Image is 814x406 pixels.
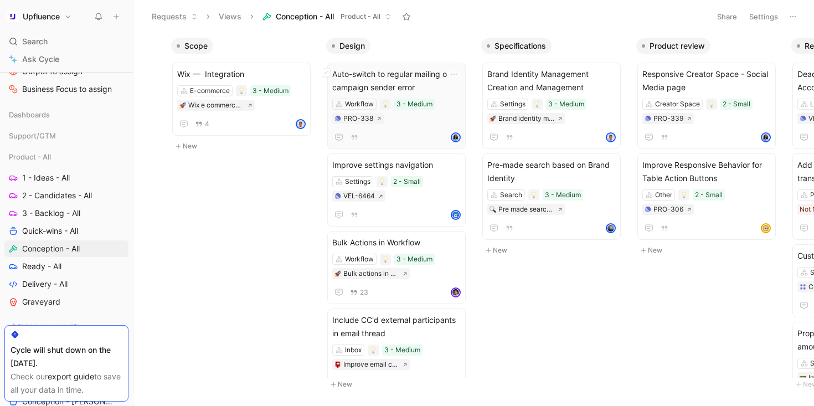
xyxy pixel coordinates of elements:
span: Product - All [341,11,380,22]
button: Settings [744,9,783,24]
span: Bulk Actions in Workflow [332,236,461,249]
a: Responsive Creator Space - Social Media pageCreator Space2 - SmallPRO-339avatar [637,63,776,149]
button: 4 [193,118,212,130]
div: Check our to save all your data in time. [11,370,122,397]
div: 💡 [368,345,379,356]
span: Dashboards [9,109,50,120]
button: Requests [147,8,203,25]
span: Graveyard [22,296,60,307]
img: avatar [762,133,770,141]
span: Ready - All [22,261,61,272]
button: New [171,140,317,153]
a: export guide [48,372,94,381]
div: Cycle will shut down on the [DATE]. [11,343,122,370]
div: Wix e commerce integration [188,100,244,111]
div: Product - All1 - Ideas - All2 - Candidates - All3 - Backlog - AllQuick-wins - AllConception - All... [4,148,128,310]
div: Settings [500,99,526,110]
span: Specifications [494,40,546,52]
button: Share [712,9,742,24]
img: 🔍 [490,206,496,213]
span: Conception - All [22,243,80,254]
img: 💡 [534,101,540,107]
h1: Upfluence [23,12,60,22]
span: Scope [184,40,208,52]
button: Conception - AllProduct - All [257,8,396,25]
div: 3 - Medium [384,345,420,356]
span: Improve settings navigation [332,158,461,172]
a: Ready - All [4,258,128,275]
img: avatar [452,211,460,219]
a: 2 - Candidates - All [4,187,128,204]
a: Brand Identity Management Creation and ManagementSettings3 - Medium🚀Brand identity management cre... [482,63,621,149]
img: avatar [452,289,460,296]
span: 1 - Ideas - All [22,172,70,183]
span: Conception - All [276,11,334,22]
div: SpecificationsNew [477,33,632,263]
a: 3 - Backlog - All [4,205,128,222]
span: Product - All [9,151,51,162]
span: Search [22,35,48,48]
a: Ask Cycle [4,51,128,68]
span: Include CC'd external participants in email thread [332,314,461,340]
div: 2 - Small [695,189,723,201]
div: ScopeNew [167,33,322,158]
a: Business Focus to assign [4,81,128,97]
img: Upfluence [7,11,18,22]
a: Pre-made search based on Brand IdentitySearch3 - Medium🔍Pre made search based on brand dataavatar [482,153,621,240]
div: Product - All [4,148,128,165]
div: 3 - Medium [396,99,432,110]
div: 2 - Small [393,176,421,187]
img: 💡 [379,178,385,185]
span: Brand Identity Management Creation and Management [487,68,616,94]
a: Wix — IntegrationE-commerce3 - Medium🚀Wix e commerce integration4avatar [172,63,311,136]
span: Auto-switch to regular mailing on campaign sender error [332,68,461,94]
div: 2 - Small [723,99,750,110]
span: Delivery - All [22,279,68,290]
div: Dashboards [4,106,128,126]
a: Auto-switch to regular mailing on campaign sender errorWorkflow3 - MediumPRO-338avatar [327,63,466,149]
div: VEL-6464 [343,191,375,202]
img: 💡 [681,192,687,198]
img: 💡 [370,347,377,353]
span: 23 [360,289,368,296]
span: ⛵️[PERSON_NAME] [9,322,77,333]
a: Delivery - All [4,276,128,292]
div: ⛵️[PERSON_NAME] [4,319,128,336]
span: Business Focus to assign [22,84,112,95]
a: Improve Responsive Behavior for Table Action ButtonsOther2 - SmallPRO-306avatar [637,153,776,240]
span: Improve Responsive Behavior for Table Action Buttons [642,158,771,185]
button: Scope [171,38,213,54]
img: 💡 [530,192,537,198]
a: Bulk Actions in WorkflowWorkflow3 - Medium🚀Bulk actions in workflow23avatar [327,231,466,304]
button: Design [326,38,370,54]
img: 💳 [800,374,806,381]
div: Improve email cc in copy management [343,359,399,370]
div: 3 - Medium [548,99,584,110]
span: 4 [205,121,209,127]
div: Other [655,189,672,201]
div: 💡 [528,189,539,201]
img: avatar [762,224,770,232]
span: 2 - Candidates - All [22,190,92,201]
a: Quick-wins - All [4,223,128,239]
div: 💡 [532,99,543,110]
div: Product reviewNew [632,33,787,263]
span: Responsive Creator Space - Social Media page [642,68,771,94]
a: Include CC'd external participants in email threadInbox3 - Medium📮Improve email cc in copy manage... [327,309,466,395]
span: Pre-made search based on Brand Identity [487,158,616,185]
div: DesignNew [322,33,477,397]
img: 📮 [334,361,341,368]
div: 💡 [377,176,388,187]
span: Ask Cycle [22,53,59,66]
div: Brand identity management creation and management [498,113,554,124]
div: Support/GTM [4,127,128,147]
a: Graveyard [4,294,128,310]
button: UpfluenceUpfluence [4,9,74,24]
div: 💡 [380,254,391,265]
div: Pre made search based on brand data [498,204,554,215]
span: Quick-wins - All [22,225,78,237]
div: Search [4,33,128,50]
div: 3 - Medium [545,189,581,201]
img: 🚀 [334,270,341,277]
img: avatar [607,133,615,141]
